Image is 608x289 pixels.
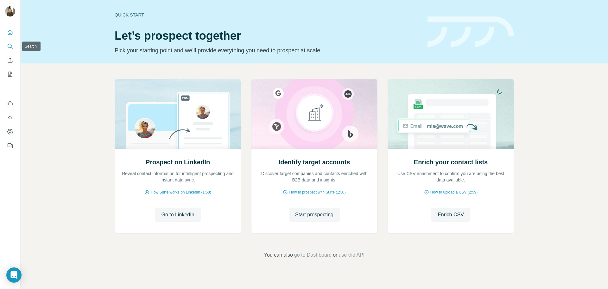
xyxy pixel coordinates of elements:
p: Use CSV enrichment to confirm you are using the best data available. [394,170,507,183]
span: How Surfe works on LinkedIn (1:58) [151,189,211,195]
img: Identify target accounts [251,79,377,149]
button: go to Dashboard [294,251,332,259]
button: Start prospecting [289,208,340,222]
button: Enrich CSV [5,55,15,66]
h2: Identify target accounts [279,158,350,167]
img: banner [427,16,514,47]
button: Search [5,41,15,52]
div: Quick start [115,12,420,18]
button: Quick start [5,27,15,38]
button: My lists [5,69,15,80]
img: Prospect on LinkedIn [115,79,241,149]
span: or [333,251,337,259]
p: Reveal contact information for intelligent prospecting and instant data sync. [121,170,234,183]
button: Use Surfe API [5,112,15,123]
div: Open Intercom Messenger [6,267,22,283]
button: use the API [339,251,364,259]
p: Pick your starting point and we’ll provide everything you need to prospect at scale. [115,46,420,55]
button: Use Surfe on LinkedIn [5,98,15,109]
span: You can also [264,251,293,259]
button: Dashboard [5,126,15,137]
button: Go to LinkedIn [155,208,200,222]
h1: Let’s prospect together [115,30,420,42]
h2: Prospect on LinkedIn [146,158,210,167]
button: Feedback [5,140,15,151]
img: Avatar [5,6,15,16]
button: Enrich CSV [431,208,470,222]
h2: Enrich your contact lists [414,158,488,167]
span: Enrich CSV [438,211,464,219]
span: How to upload a CSV (2:59) [430,189,478,195]
span: Start prospecting [295,211,333,219]
img: Enrich your contact lists [388,79,514,149]
span: How to prospect with Surfe (1:30) [289,189,345,195]
span: Go to LinkedIn [161,211,194,219]
p: Discover target companies and contacts enriched with B2B data and insights. [258,170,371,183]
